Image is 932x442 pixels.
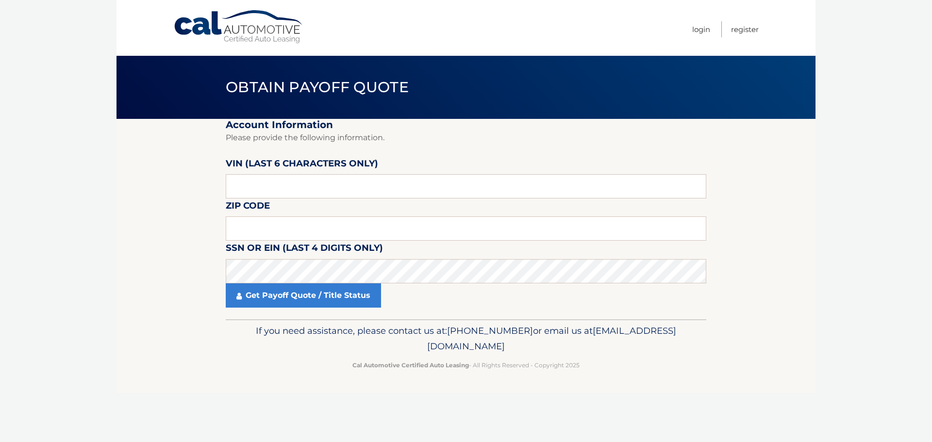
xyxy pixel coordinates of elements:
label: VIN (last 6 characters only) [226,156,378,174]
a: Register [731,21,759,37]
h2: Account Information [226,119,706,131]
strong: Cal Automotive Certified Auto Leasing [352,361,469,369]
p: - All Rights Reserved - Copyright 2025 [232,360,700,370]
span: Obtain Payoff Quote [226,78,409,96]
a: Login [692,21,710,37]
label: Zip Code [226,198,270,216]
span: [PHONE_NUMBER] [447,325,533,336]
p: Please provide the following information. [226,131,706,145]
p: If you need assistance, please contact us at: or email us at [232,323,700,354]
a: Cal Automotive [173,10,304,44]
a: Get Payoff Quote / Title Status [226,283,381,308]
label: SSN or EIN (last 4 digits only) [226,241,383,259]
